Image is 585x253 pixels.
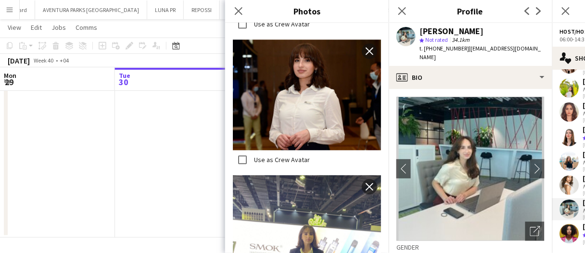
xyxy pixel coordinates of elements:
h3: Gender [396,243,545,252]
span: Edit [31,23,42,32]
div: [DATE] [8,56,30,65]
div: Open photos pop-in [525,222,545,241]
label: Use as Crew Avatar [252,155,310,164]
a: Edit [27,21,46,34]
span: Comms [76,23,97,32]
span: Jobs [51,23,66,32]
img: Crew avatar or photo [396,97,545,241]
div: Bio [389,66,552,89]
a: View [4,21,25,34]
span: 34.1km [450,36,472,43]
button: REPOSSI [184,0,220,19]
h3: Photos [225,5,389,17]
div: +04 [60,57,69,64]
span: t. [PHONE_NUMBER] [420,45,470,52]
span: View [8,23,21,32]
span: Tue [119,71,130,80]
span: | [EMAIL_ADDRESS][DOMAIN_NAME] [420,45,541,61]
span: Week 40 [32,57,56,64]
button: SIROCCO [220,0,258,19]
button: LUNA PR [147,0,184,19]
span: 29 [2,76,16,88]
label: Use as Crew Avatar [252,20,310,28]
a: Jobs [48,21,70,34]
button: AVENTURA PARKS [GEOGRAPHIC_DATA] [35,0,147,19]
a: Comms [72,21,101,34]
img: Crew photo 501130 [233,39,381,150]
span: Mon [4,71,16,80]
span: Not rated [425,36,448,43]
h3: Profile [389,5,552,17]
span: 30 [117,76,130,88]
div: [PERSON_NAME] [420,27,484,36]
